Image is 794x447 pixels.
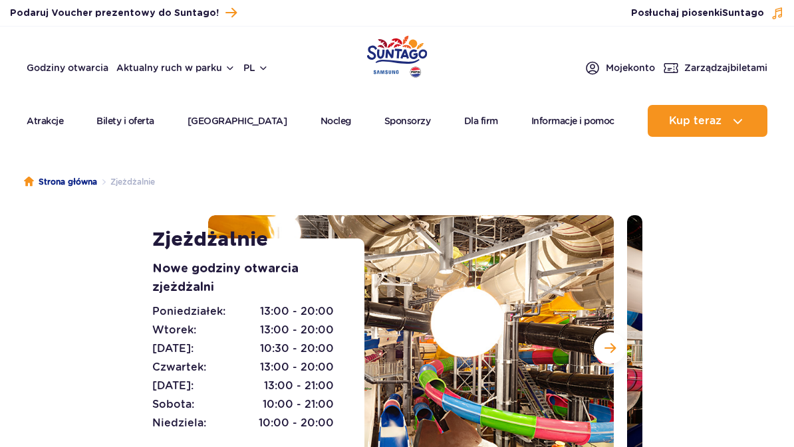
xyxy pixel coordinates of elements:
[531,105,614,137] a: Informacje i pomoc
[152,322,196,338] span: Wtorek:
[27,61,108,74] a: Godziny otwarcia
[631,7,784,20] button: Posłuchaj piosenkiSuntago
[152,228,354,252] h1: Zjeżdżalnie
[97,175,155,189] li: Zjeżdżalnie
[260,359,334,375] span: 13:00 - 20:00
[152,378,194,394] span: [DATE]:
[10,4,237,22] a: Podaruj Voucher prezentowy do Suntago!
[152,260,354,297] p: Nowe godziny otwarcia zjeżdżalni
[631,7,764,20] span: Posłuchaj piosenki
[722,9,764,18] span: Suntago
[24,175,97,189] a: Strona główna
[259,415,334,431] span: 10:00 - 20:00
[152,304,225,319] span: Poniedziałek:
[684,61,767,74] span: Zarządzaj biletami
[10,7,219,20] span: Podaruj Voucher prezentowy do Suntago!
[27,105,63,137] a: Atrakcje
[152,359,206,375] span: Czwartek:
[367,33,428,76] a: Park of Poland
[263,397,334,412] span: 10:00 - 21:00
[594,332,626,364] button: Następny slajd
[116,62,235,73] button: Aktualny ruch w parku
[152,341,194,357] span: [DATE]:
[648,105,767,137] button: Kup teraz
[669,115,722,127] span: Kup teraz
[188,105,287,137] a: [GEOGRAPHIC_DATA]
[663,60,767,76] a: Zarządzajbiletami
[152,415,206,431] span: Niedziela:
[464,105,498,137] a: Dla firm
[260,304,334,319] span: 13:00 - 20:00
[260,322,334,338] span: 13:00 - 20:00
[384,105,431,137] a: Sponsorzy
[243,61,269,74] button: pl
[260,341,334,357] span: 10:30 - 20:00
[321,105,351,137] a: Nocleg
[96,105,154,137] a: Bilety i oferta
[264,378,334,394] span: 13:00 - 21:00
[585,60,655,76] a: Mojekonto
[606,61,655,74] span: Moje konto
[152,397,194,412] span: Sobota:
